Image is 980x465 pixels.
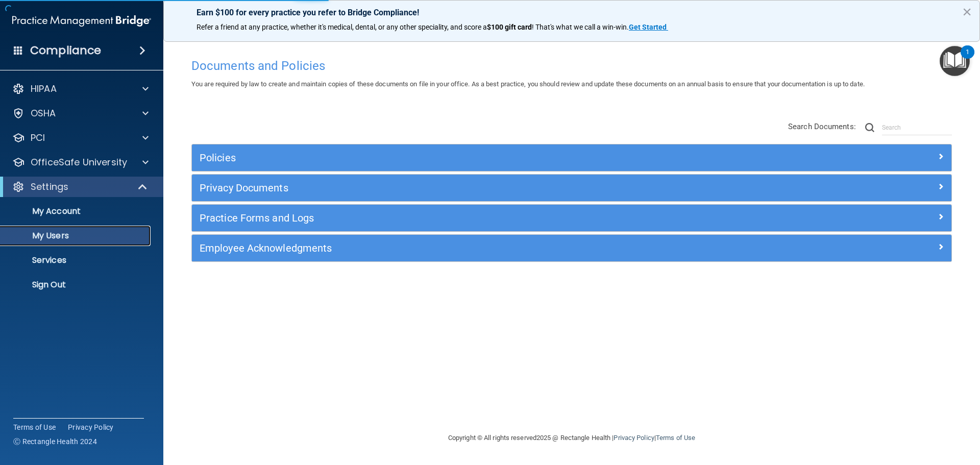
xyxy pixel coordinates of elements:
p: Services [7,255,146,265]
h5: Employee Acknowledgments [200,242,754,254]
a: Privacy Policy [614,434,654,442]
span: Ⓒ Rectangle Health 2024 [13,436,97,447]
a: Privacy Policy [68,422,114,432]
p: PCI [31,132,45,144]
button: Open Resource Center, 1 new notification [940,46,970,76]
a: Employee Acknowledgments [200,240,944,256]
button: Close [962,4,972,20]
p: Earn $100 for every practice you refer to Bridge Compliance! [197,8,947,17]
a: Terms of Use [13,422,56,432]
a: HIPAA [12,83,149,95]
a: Get Started [629,23,668,31]
a: Terms of Use [656,434,695,442]
h4: Compliance [30,43,101,58]
h5: Practice Forms and Logs [200,212,754,224]
strong: Get Started [629,23,667,31]
p: My Users [7,231,146,241]
p: OfficeSafe University [31,156,127,168]
input: Search [882,120,952,135]
div: 1 [966,52,969,65]
a: Practice Forms and Logs [200,210,944,226]
p: My Account [7,206,146,216]
h5: Privacy Documents [200,182,754,193]
h4: Documents and Policies [191,59,952,72]
p: OSHA [31,107,56,119]
strong: $100 gift card [487,23,532,31]
a: OSHA [12,107,149,119]
a: OfficeSafe University [12,156,149,168]
span: ! That's what we call a win-win. [532,23,629,31]
p: Settings [31,181,68,193]
a: Settings [12,181,148,193]
a: Policies [200,150,944,166]
p: HIPAA [31,83,57,95]
img: ic-search.3b580494.png [865,123,874,132]
span: You are required by law to create and maintain copies of these documents on file in your office. ... [191,80,865,88]
span: Refer a friend at any practice, whether it's medical, dental, or any other speciality, and score a [197,23,487,31]
a: Privacy Documents [200,180,944,196]
p: Sign Out [7,280,146,290]
div: Copyright © All rights reserved 2025 @ Rectangle Health | | [385,422,758,454]
h5: Policies [200,152,754,163]
img: PMB logo [12,11,151,31]
span: Search Documents: [788,122,856,131]
a: PCI [12,132,149,144]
